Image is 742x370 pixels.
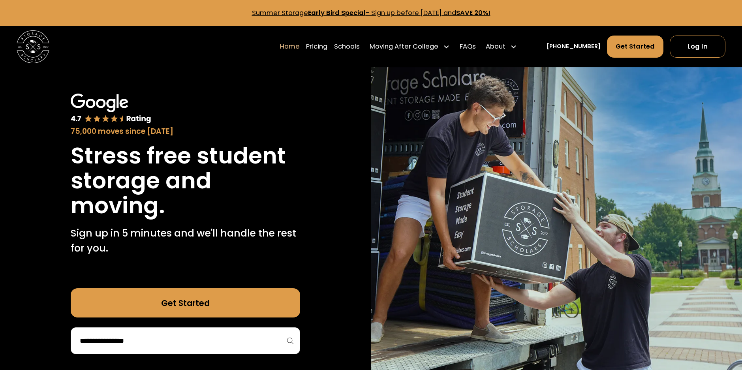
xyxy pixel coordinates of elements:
[456,8,490,17] strong: SAVE 20%!
[280,35,300,58] a: Home
[483,35,520,58] div: About
[17,30,49,63] img: Storage Scholars main logo
[486,42,505,52] div: About
[71,226,300,255] p: Sign up in 5 minutes and we'll handle the rest for you.
[71,94,151,124] img: Google 4.7 star rating
[607,36,663,58] a: Get Started
[547,42,601,51] a: [PHONE_NUMBER]
[71,288,300,318] a: Get Started
[306,35,327,58] a: Pricing
[17,30,49,63] a: home
[252,8,490,17] a: Summer StorageEarly Bird Special- Sign up before [DATE] andSAVE 20%!
[71,126,300,137] div: 75,000 moves since [DATE]
[334,35,360,58] a: Schools
[460,35,476,58] a: FAQs
[370,42,438,52] div: Moving After College
[308,8,366,17] strong: Early Bird Special
[366,35,453,58] div: Moving After College
[71,143,300,218] h1: Stress free student storage and moving.
[670,36,725,58] a: Log In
